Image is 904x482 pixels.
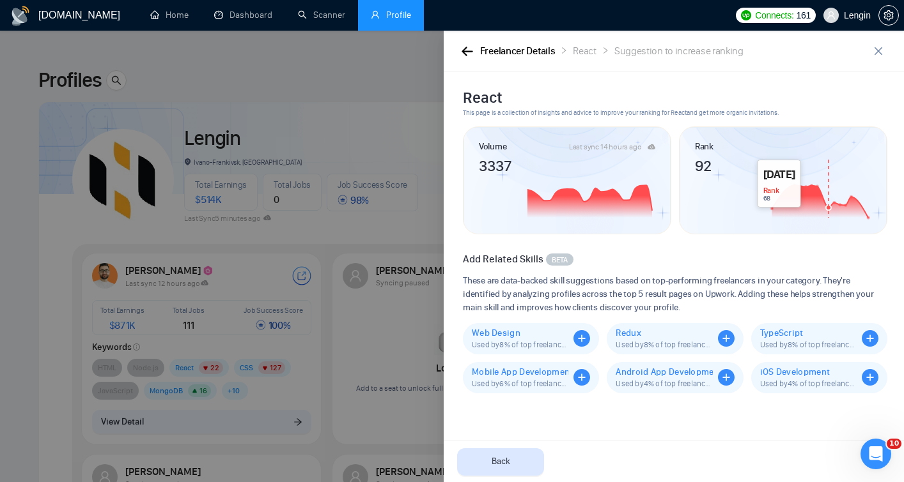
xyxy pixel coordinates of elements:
span: This page is a collection of insights and advice to improve your ranking for React and get more o... [463,108,887,118]
article: Rank [695,140,713,154]
h2: React [463,87,887,108]
span: Back [492,455,510,469]
span: plus-circle [862,330,878,347]
span: Connects: [755,8,793,22]
span: plus-circle [573,330,590,347]
span: Used by 4 % of top freelancers. Boosts your React sk visibility. [616,379,712,388]
span: Android App Development [616,366,712,377]
span: plus-circle [718,330,735,347]
span: 161 [796,8,810,22]
div: Last sync 14 hours ago [569,143,642,151]
div: Freelancer Details [480,43,556,59]
span: Add Related Skills [463,253,543,265]
a: searchScanner [298,10,345,20]
span: 10 [887,439,901,449]
span: user [371,10,380,19]
span: Profile [386,10,411,20]
span: Used by 4 % of top freelancers. Boosts your React sk visibility. [760,379,857,388]
span: close [869,46,888,56]
span: Used by 8 % of top freelancers. Boosts your React sk visibility. [760,340,857,349]
span: Used by 8 % of top freelancers. Boosts your React sk visibility. [616,340,712,349]
span: Used by 8 % of top freelancers. Boosts your React sk visibility. [472,340,568,349]
span: Mobile App Development [472,366,568,377]
span: TypeScript [760,328,857,338]
span: right [560,47,568,54]
button: close [868,41,889,61]
div: React [573,43,596,59]
span: Redux [616,328,712,338]
a: homeHome [150,10,189,20]
article: 3337 [479,154,655,172]
img: upwork-logo.png [741,10,751,20]
span: These are data-backed skill suggestions based on top-performing freelancers in your category. The... [463,274,887,314]
span: Web Design [472,328,568,338]
img: logo [10,6,31,26]
a: setting [878,10,899,20]
span: BETA [552,254,568,266]
div: Suggestion to increase ranking [614,43,744,59]
span: plus-circle [718,369,735,386]
span: setting [879,10,898,20]
iframe: Intercom live chat [861,439,891,469]
a: dashboardDashboard [214,10,272,20]
span: right [602,47,609,54]
span: plus-circle [862,369,878,386]
span: Used by 6 % of top freelancers. Boosts your React sk visibility. [472,379,568,388]
span: iOS Development [760,366,857,377]
span: user [827,11,836,20]
article: 92 [695,154,871,172]
span: plus-circle [573,369,590,386]
button: Back [457,448,544,476]
article: Volume [479,140,506,154]
button: setting [878,5,899,26]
